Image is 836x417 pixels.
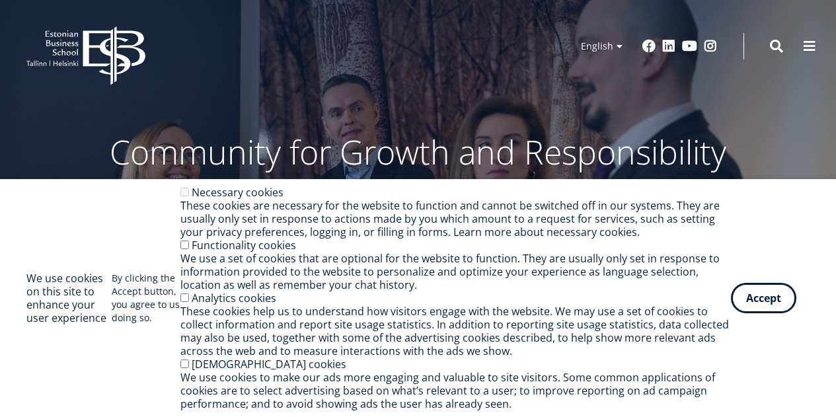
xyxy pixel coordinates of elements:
[192,185,284,200] label: Necessary cookies
[180,252,731,291] div: We use a set of cookies that are optional for the website to function. They are usually only set ...
[68,132,769,172] p: Community for Growth and Responsibility
[112,272,180,324] p: By clicking the Accept button, you agree to us doing so.
[662,40,675,53] a: Linkedin
[180,305,731,358] div: These cookies help us to understand how visitors engage with the website. We may use a set of coo...
[642,40,656,53] a: Facebook
[192,357,346,371] label: [DEMOGRAPHIC_DATA] cookies
[704,40,717,53] a: Instagram
[26,272,112,324] h2: We use cookies on this site to enhance your user experience
[180,199,731,239] div: These cookies are necessary for the website to function and cannot be switched off in our systems...
[192,291,276,305] label: Analytics cookies
[180,371,731,410] div: We use cookies to make our ads more engaging and valuable to site visitors. Some common applicati...
[682,40,697,53] a: Youtube
[731,283,796,313] button: Accept
[192,238,296,252] label: Functionality cookies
